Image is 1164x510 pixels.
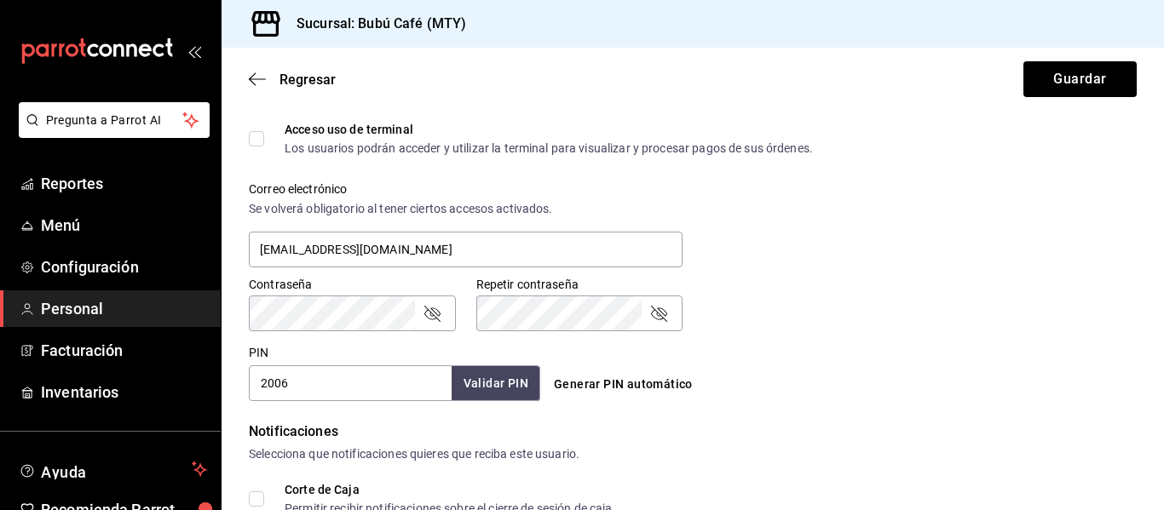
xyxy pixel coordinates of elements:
button: Generar PIN automático [547,369,700,400]
div: Los usuarios podrán acceder y utilizar la terminal para visualizar y procesar pagos de sus órdenes. [285,142,813,154]
span: Personal [41,297,207,320]
span: Configuración [41,255,207,278]
label: PIN [249,347,268,358]
span: Menú [41,214,207,237]
button: Validar PIN [452,366,540,401]
label: Correo electrónico [249,183,683,195]
button: open_drawer_menu [187,44,201,58]
div: Acceso uso de terminal [285,123,813,135]
div: Notificaciones [249,421,1137,442]
button: passwordField [422,303,442,324]
span: Regresar [279,72,336,88]
h3: Sucursal: Bubú Café (MTY) [283,14,466,34]
label: Repetir contraseña [476,278,683,290]
button: Guardar [1023,61,1137,97]
div: Se volverá obligatorio al tener ciertos accesos activados. [249,200,683,218]
button: Regresar [249,72,336,88]
span: Inventarios [41,381,207,404]
div: Corte de Caja [285,484,616,496]
span: Ayuda [41,459,185,479]
span: Pregunta a Parrot AI [46,112,183,129]
input: 3 a 6 dígitos [249,365,452,401]
span: Reportes [41,172,207,195]
span: Facturación [41,339,207,362]
button: passwordField [648,303,669,324]
label: Contraseña [249,278,456,290]
div: Selecciona que notificaciones quieres que reciba este usuario. [249,445,1137,463]
button: Pregunta a Parrot AI [19,102,210,138]
a: Pregunta a Parrot AI [12,123,210,141]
